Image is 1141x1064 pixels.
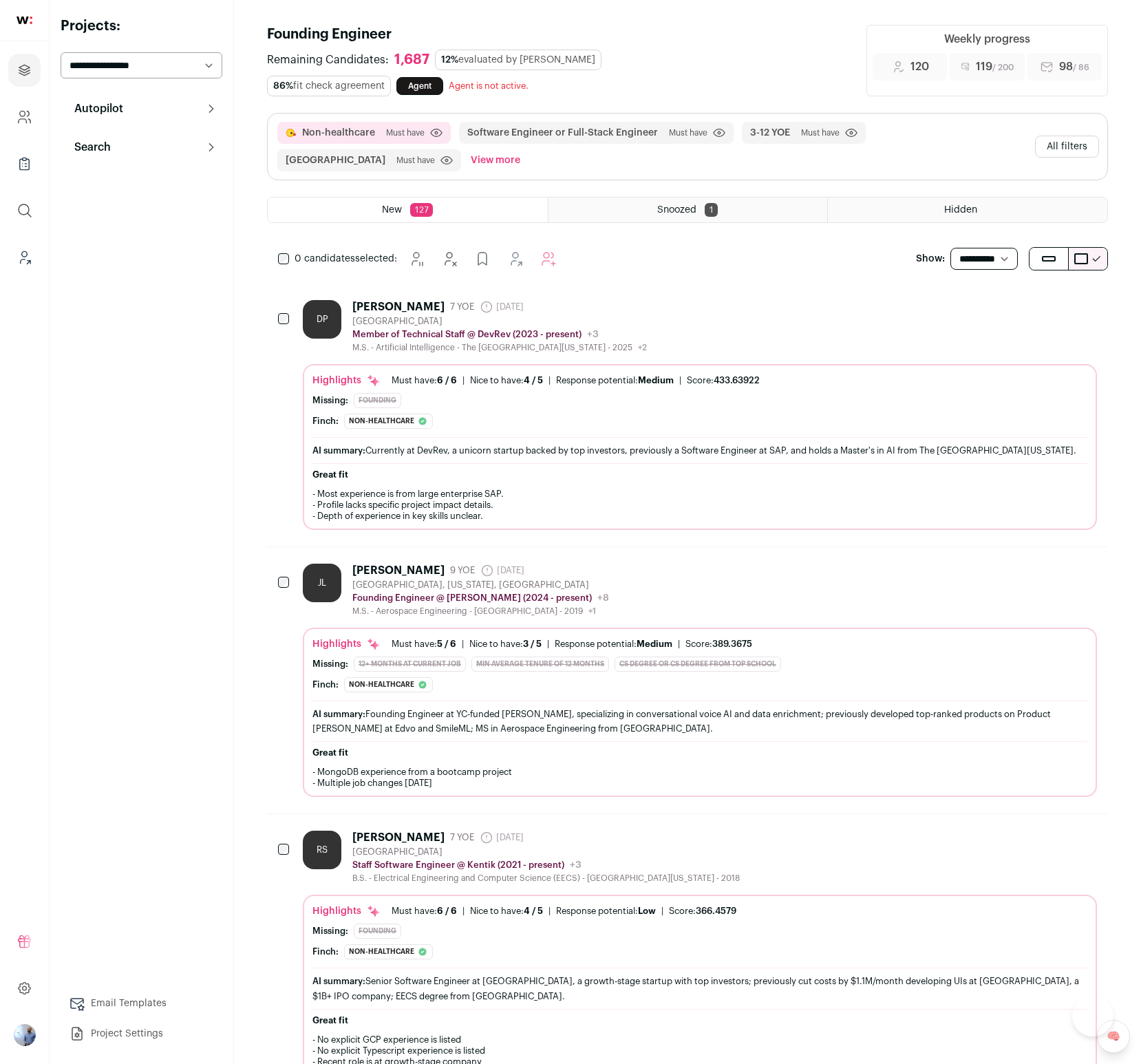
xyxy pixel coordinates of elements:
[637,639,672,648] span: Medium
[312,489,1087,522] p: - Most experience is from large enterprise SAP. - Profile lacks specific project impact details. ...
[615,657,781,672] div: CS degree or CS degree from top school
[352,831,445,844] div: [PERSON_NAME]
[303,564,341,602] div: JL
[828,198,1107,222] a: Hidden
[352,579,609,590] div: [GEOGRAPHIC_DATA], [US_STATE], [GEOGRAPHIC_DATA]
[535,245,562,273] button: Add to Autopilot
[396,155,435,166] span: Must have
[450,301,474,312] span: 7 YOE
[468,149,523,171] button: View more
[480,300,524,314] span: [DATE]
[295,254,355,264] span: 0 candidates
[14,1024,36,1046] button: Open dropdown
[354,393,401,408] div: founding
[392,906,736,917] ul: | | |
[352,873,740,884] div: B.S. - Electrical Engineering and Computer Science (EECS) - [GEOGRAPHIC_DATA][US_STATE] - 2018
[705,203,718,217] span: 1
[303,300,1097,530] a: DP [PERSON_NAME] 7 YOE [DATE] [GEOGRAPHIC_DATA] Member of Technical Staff @ DevRev (2023 - presen...
[312,443,1087,458] div: Currently at DevRev, a unicorn startup backed by top investors, previously a Software Engineer at...
[312,904,381,918] div: Highlights
[403,245,430,273] button: Snooze
[396,77,443,95] a: Agent
[17,17,32,24] img: wellfound-shorthand-0d5821cbd27db2630d0214b213865d53afaa358527fdda9d0ea32b1df1b89c2c.svg
[267,25,850,44] h1: Founding Engineer
[556,906,656,917] div: Response potential:
[638,376,674,385] span: Medium
[469,639,542,650] div: Nice to have:
[944,205,977,215] span: Hidden
[8,241,41,274] a: Leads (Backoffice)
[687,375,760,386] li: Score:
[303,564,1097,797] a: JL [PERSON_NAME] 9 YOE [DATE] [GEOGRAPHIC_DATA], [US_STATE], [GEOGRAPHIC_DATA] Founding Engineer ...
[480,831,524,844] span: [DATE]
[352,564,445,577] div: [PERSON_NAME]
[267,76,391,96] div: fit check agreement
[523,639,542,648] span: 3 / 5
[354,657,466,672] div: 12+ months at current job
[386,127,425,138] span: Must have
[712,639,752,648] span: 389.3675
[352,606,609,617] div: M.S. - Aerospace Engineering - [GEOGRAPHIC_DATA] - 2019
[436,245,463,273] button: Hide
[267,52,389,68] span: Remaining Candidates:
[502,245,529,273] button: Add to Shortlist
[469,245,496,273] button: Add to Prospects
[8,54,41,87] a: Projects
[312,977,365,986] span: AI summary:
[471,657,609,672] div: min average tenure of 12 months
[524,376,543,385] span: 4 / 5
[1073,63,1089,72] span: / 86
[435,50,601,70] div: evaluated by [PERSON_NAME]
[1059,58,1089,75] span: 98
[1072,995,1113,1036] iframe: Help Scout Beacon - Open
[657,205,696,215] span: Snoozed
[344,944,433,959] div: Non-healthcare
[312,679,339,690] div: Finch:
[450,832,474,843] span: 7 YOE
[14,1024,36,1046] img: 97332-medium_jpg
[312,659,348,670] div: Missing:
[638,906,656,915] span: Low
[976,58,1014,75] span: 119
[450,565,475,576] span: 9 YOE
[312,710,365,719] span: AI summary:
[696,906,736,915] span: 366.4579
[685,639,752,650] li: Score:
[437,906,457,915] span: 6 / 6
[437,376,457,385] span: 6 / 6
[470,375,543,386] div: Nice to have:
[61,95,222,123] button: Autopilot
[312,707,1087,736] div: Founding Engineer at YC-funded [PERSON_NAME], specializing in conversational voice AI and data en...
[669,127,707,138] span: Must have
[392,375,457,386] div: Must have:
[638,343,647,352] span: +2
[449,81,529,90] span: Agent is not active.
[286,153,385,167] button: [GEOGRAPHIC_DATA]
[410,203,433,217] span: 127
[312,974,1087,1003] div: Senior Software Engineer at [GEOGRAPHIC_DATA], a growth-stage startup with top investors; previou...
[570,860,582,870] span: +3
[352,847,740,858] div: [GEOGRAPHIC_DATA]
[910,58,929,75] span: 120
[392,375,760,386] ul: | | |
[392,639,752,650] ul: | | |
[344,414,433,429] div: Non-healthcare
[344,677,433,692] div: Non-healthcare
[312,637,381,651] div: Highlights
[312,446,365,455] span: AI summary:
[312,469,1087,480] h2: Great fit
[470,906,543,917] div: Nice to have:
[61,990,222,1017] a: Email Templates
[312,767,1087,789] p: - MongoDB experience from a bootcamp project - Multiple job changes [DATE]
[312,1015,1087,1026] h2: Great fit
[555,639,672,650] div: Response potential:
[392,906,457,917] div: Must have:
[352,329,582,340] p: Member of Technical Staff @ DevRev (2023 - present)
[944,31,1030,47] div: Weekly progress
[1035,136,1099,158] button: All filters
[587,330,599,339] span: +3
[992,63,1014,72] span: / 200
[392,639,456,650] div: Must have:
[8,147,41,180] a: Company Lists
[273,81,293,91] span: 86%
